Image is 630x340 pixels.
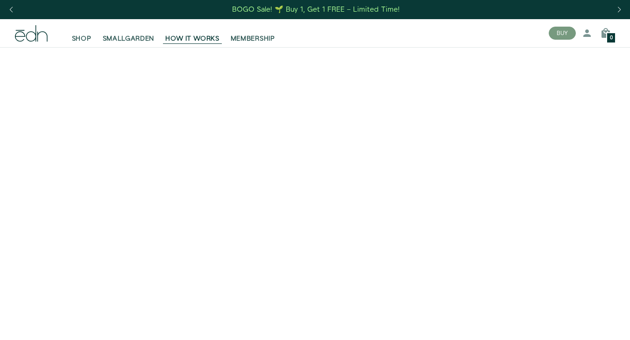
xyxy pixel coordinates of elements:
[549,27,576,40] button: BUY
[160,23,225,43] a: HOW IT WORKS
[72,34,92,43] span: SHOP
[66,23,97,43] a: SHOP
[165,34,219,43] span: HOW IT WORKS
[97,23,160,43] a: SMALLGARDEN
[558,312,621,335] iframe: Opens a widget where you can find more information
[225,23,281,43] a: MEMBERSHIP
[231,34,275,43] span: MEMBERSHIP
[103,34,155,43] span: SMALLGARDEN
[231,2,401,17] a: BOGO Sale! 🌱 Buy 1, Get 1 FREE – Limited Time!
[232,5,400,14] div: BOGO Sale! 🌱 Buy 1, Get 1 FREE – Limited Time!
[610,35,613,41] span: 0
